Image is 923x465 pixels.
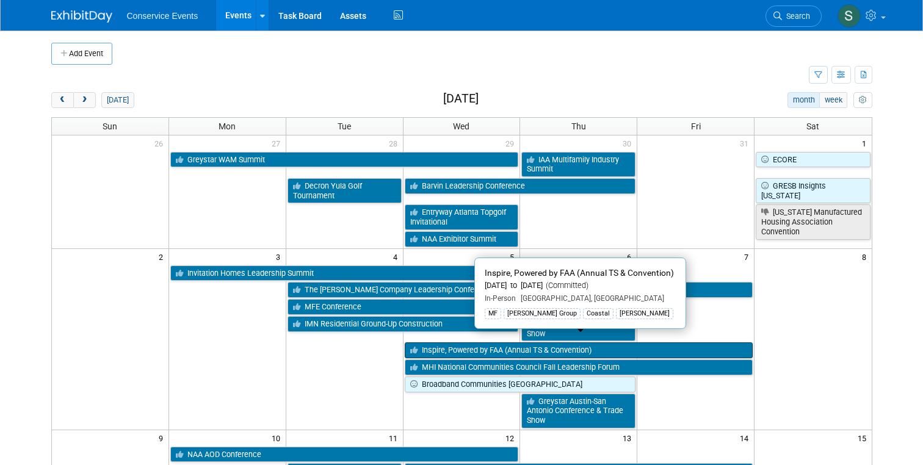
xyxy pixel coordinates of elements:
[157,249,168,264] span: 2
[509,249,519,264] span: 5
[521,152,635,177] a: IAA Multifamily Industry Summit
[153,135,168,151] span: 26
[51,43,112,65] button: Add Event
[270,135,286,151] span: 27
[485,281,676,291] div: [DATE] to [DATE]
[504,430,519,445] span: 12
[170,447,519,463] a: NAA AOD Conference
[288,178,402,203] a: Decron Yula Golf Tournament
[616,308,673,319] div: [PERSON_NAME]
[571,121,586,131] span: Thu
[861,249,872,264] span: 8
[756,204,870,239] a: [US_STATE] Manufactured Housing Association Convention
[485,308,501,319] div: MF
[859,96,867,104] i: Personalize Calendar
[504,135,519,151] span: 29
[127,11,198,21] span: Conservice Events
[405,342,753,358] a: Inspire, Powered by FAA (Annual TS & Convention)
[504,308,581,319] div: [PERSON_NAME] Group
[288,282,753,298] a: The [PERSON_NAME] Company Leadership Conference
[103,121,117,131] span: Sun
[443,92,479,106] h2: [DATE]
[756,152,870,168] a: ECORE
[819,92,847,108] button: week
[516,294,664,303] span: [GEOGRAPHIC_DATA], [GEOGRAPHIC_DATA]
[405,204,519,229] a: Entryway Atlanta Topgolf Invitational
[485,268,674,278] span: Inspire, Powered by FAA (Annual TS & Convention)
[691,121,701,131] span: Fri
[405,231,519,247] a: NAA Exhibitor Summit
[543,281,588,290] span: (Committed)
[388,135,403,151] span: 28
[51,10,112,23] img: ExhibitDay
[170,152,519,168] a: Greystar WAM Summit
[405,359,753,375] a: MHI National Communities Council Fall Leadership Forum
[170,265,635,281] a: Invitation Homes Leadership Summit
[739,135,754,151] span: 31
[787,92,820,108] button: month
[621,135,637,151] span: 30
[853,92,872,108] button: myCustomButton
[521,394,635,428] a: Greystar Austin-San Antonio Conference & Trade Show
[73,92,96,108] button: next
[388,430,403,445] span: 11
[621,430,637,445] span: 13
[485,294,516,303] span: In-Person
[157,430,168,445] span: 9
[453,121,469,131] span: Wed
[270,430,286,445] span: 10
[392,249,403,264] span: 4
[739,430,754,445] span: 14
[405,377,636,392] a: Broadband Communities [GEOGRAPHIC_DATA]
[219,121,236,131] span: Mon
[288,299,636,315] a: MFE Conference
[626,249,637,264] span: 6
[782,12,810,21] span: Search
[743,249,754,264] span: 7
[756,178,870,203] a: GRESB Insights [US_STATE]
[861,135,872,151] span: 1
[288,316,519,332] a: IMN Residential Ground-Up Construction
[338,121,351,131] span: Tue
[51,92,74,108] button: prev
[806,121,819,131] span: Sat
[101,92,134,108] button: [DATE]
[275,249,286,264] span: 3
[856,430,872,445] span: 15
[583,308,614,319] div: Coastal
[405,178,636,194] a: Barvin Leadership Conference
[766,5,822,27] a: Search
[838,4,861,27] img: Savannah Doctor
